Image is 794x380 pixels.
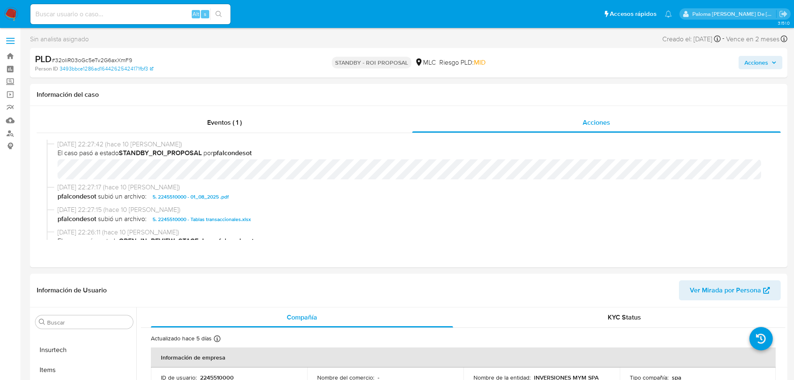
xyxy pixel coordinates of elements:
[213,148,252,158] b: pfalcondesot
[58,237,767,246] span: El caso pasó a estado por
[58,148,767,158] span: El caso pasó a estado por
[210,8,227,20] button: search-icon
[37,286,107,294] h1: Información de Usuario
[148,192,233,202] button: 5. 2245510000 - 01_08_2025 .pdf
[60,65,153,73] a: 3493bbce1286ad16442625424171fbf3
[35,52,52,65] b: PLD
[204,10,206,18] span: s
[58,192,96,202] b: pfalcondesot
[207,118,242,127] span: Eventos ( 1 )
[30,9,230,20] input: Buscar usuario o caso...
[744,56,768,69] span: Acciones
[439,58,486,67] span: Riesgo PLD:
[692,10,776,18] p: paloma.falcondesoto@mercadolibre.cl
[739,56,782,69] button: Acciones
[119,236,204,246] b: OPEN_IN_REVIEW_STAGE_I
[415,58,436,67] div: MLC
[30,35,89,44] span: Sin analista asignado
[193,10,199,18] span: Alt
[474,58,486,67] span: MID
[726,35,779,44] span: Vence en 2 meses
[98,192,147,202] span: subió un archivo:
[37,91,781,99] h1: Información del caso
[32,340,136,360] button: Insurtech
[722,33,724,45] span: -
[58,140,767,149] span: [DATE] 22:27:42 (hace 10 [PERSON_NAME])
[119,148,202,158] b: STANDBY_ROI_PROPOSAL
[215,236,254,246] b: pfalcondesot
[58,228,767,237] span: [DATE] 22:26:11 (hace 10 [PERSON_NAME])
[58,205,767,214] span: [DATE] 22:27:15 (hace 10 [PERSON_NAME])
[332,57,411,68] p: STANDBY - ROI PROPOSAL
[583,118,610,127] span: Acciones
[610,10,656,18] span: Accesos rápidos
[153,192,229,202] span: 5. 2245510000 - 01_08_2025 .pdf
[58,183,767,192] span: [DATE] 22:27:17 (hace 10 [PERSON_NAME])
[151,335,212,342] p: Actualizado hace 5 días
[662,33,721,45] div: Creado el: [DATE]
[98,214,147,224] span: subió un archivo:
[39,319,45,325] button: Buscar
[35,65,58,73] b: Person ID
[151,347,776,367] th: Información de empresa
[679,280,781,300] button: Ver Mirada por Persona
[58,214,96,224] b: pfalcondesot
[153,214,251,224] span: 5. 2245510000 - Tablas transaccionales.xlsx
[690,280,761,300] span: Ver Mirada por Persona
[665,10,672,18] a: Notificaciones
[47,319,130,326] input: Buscar
[287,312,317,322] span: Compañía
[608,312,641,322] span: KYC Status
[52,56,132,64] span: # 32oIiR03oGc5eTv2G6axXmF9
[32,360,136,380] button: Items
[779,10,788,18] a: Salir
[148,214,255,224] button: 5. 2245510000 - Tablas transaccionales.xlsx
